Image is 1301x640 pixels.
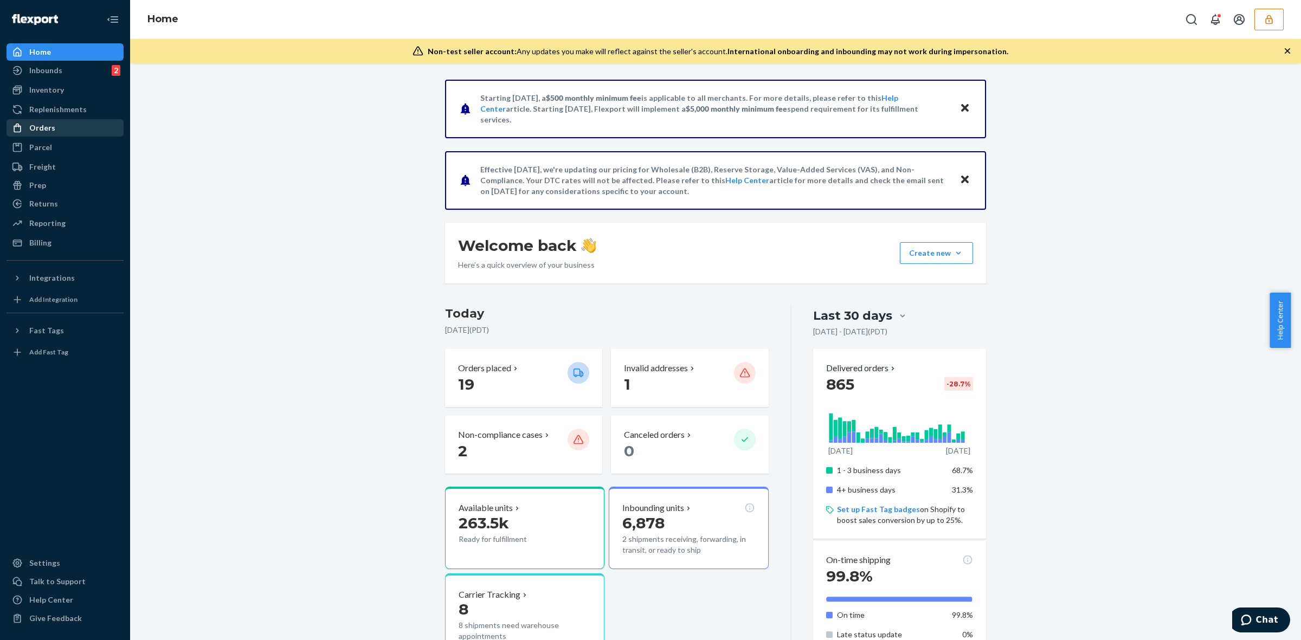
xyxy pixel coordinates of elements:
div: Returns [29,198,58,209]
span: 865 [826,375,854,393]
button: Integrations [7,269,124,287]
ol: breadcrumbs [139,4,187,35]
h3: Today [445,305,769,322]
button: Available units263.5kReady for fulfillment [445,487,604,569]
a: Inbounds2 [7,62,124,79]
span: International onboarding and inbounding may not work during impersonation. [727,47,1008,56]
p: Ready for fulfillment [459,534,559,545]
div: Integrations [29,273,75,283]
a: Set up Fast Tag badges [837,505,920,514]
p: Orders placed [458,362,511,374]
p: On time [837,610,944,620]
div: -28.7 % [944,377,973,391]
p: [DATE] ( PDT ) [445,325,769,335]
a: Home [7,43,124,61]
span: $500 monthly minimum fee [546,93,641,102]
button: Open account menu [1228,9,1250,30]
span: Non-test seller account: [428,47,517,56]
div: Home [29,47,51,57]
div: Give Feedback [29,613,82,624]
button: Fast Tags [7,322,124,339]
a: Add Fast Tag [7,344,124,361]
span: 68.7% [952,466,973,475]
div: 2 [112,65,120,76]
button: Close [958,172,972,188]
p: Late status update [837,629,944,640]
button: Invalid addresses 1 [611,349,768,407]
button: Close [958,101,972,117]
p: On-time shipping [826,554,891,566]
button: Delivered orders [826,362,897,374]
div: Parcel [29,142,52,153]
span: 8 [459,600,468,618]
a: Help Center [7,591,124,609]
button: Orders placed 19 [445,349,602,407]
button: Open notifications [1205,9,1226,30]
div: Freight [29,161,56,172]
img: hand-wave emoji [581,238,596,253]
p: [DATE] [946,445,970,456]
div: Inbounds [29,65,62,76]
div: Add Integration [29,295,78,304]
button: Open Search Box [1181,9,1202,30]
a: Prep [7,177,124,194]
a: Billing [7,234,124,251]
p: Here’s a quick overview of your business [458,260,596,270]
a: Freight [7,158,124,176]
p: Canceled orders [624,429,685,441]
p: Available units [459,502,513,514]
p: Starting [DATE], a is applicable to all merchants. For more details, please refer to this article... [480,93,949,125]
div: Replenishments [29,104,87,115]
span: $5,000 monthly minimum fee [686,104,787,113]
span: 31.3% [952,485,973,494]
button: Create new [900,242,973,264]
a: Help Center [725,176,769,185]
p: [DATE] - [DATE] ( PDT ) [813,326,887,337]
p: Inbounding units [622,502,684,514]
p: 1 - 3 business days [837,465,944,476]
p: Carrier Tracking [459,589,520,601]
div: Any updates you make will reflect against the seller's account. [428,46,1008,57]
a: Parcel [7,139,124,156]
p: 2 shipments receiving, forwarding, in transit, or ready to ship [622,534,755,555]
div: Orders [29,122,55,133]
span: 99.8% [952,610,973,619]
div: Billing [29,237,51,248]
span: 6,878 [622,514,665,532]
span: 1 [624,375,630,393]
div: Inventory [29,85,64,95]
span: 2 [458,442,467,460]
div: Fast Tags [29,325,64,336]
button: Give Feedback [7,610,124,627]
a: Returns [7,195,124,212]
span: 263.5k [459,514,509,532]
p: Effective [DATE], we're updating our pricing for Wholesale (B2B), Reserve Storage, Value-Added Se... [480,164,949,197]
img: Flexport logo [12,14,58,25]
button: Talk to Support [7,573,124,590]
p: Non-compliance cases [458,429,543,441]
a: Home [147,13,178,25]
button: Inbounding units6,8782 shipments receiving, forwarding, in transit, or ready to ship [609,487,768,569]
iframe: Opens a widget where you can chat to one of our agents [1232,607,1290,635]
div: Add Fast Tag [29,347,68,357]
button: Non-compliance cases 2 [445,416,602,474]
p: Invalid addresses [624,362,688,374]
div: Last 30 days [813,307,892,324]
div: Reporting [29,218,66,229]
a: Inventory [7,81,124,99]
a: Add Integration [7,291,124,308]
a: Replenishments [7,101,124,118]
p: [DATE] [828,445,853,456]
p: 4+ business days [837,484,944,495]
p: on Shopify to boost sales conversion by up to 25%. [837,504,973,526]
button: Help Center [1270,293,1291,348]
span: 19 [458,375,474,393]
div: Prep [29,180,46,191]
button: Canceled orders 0 [611,416,768,474]
div: Help Center [29,594,73,605]
div: Talk to Support [29,576,86,587]
span: 99.8% [826,567,873,585]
